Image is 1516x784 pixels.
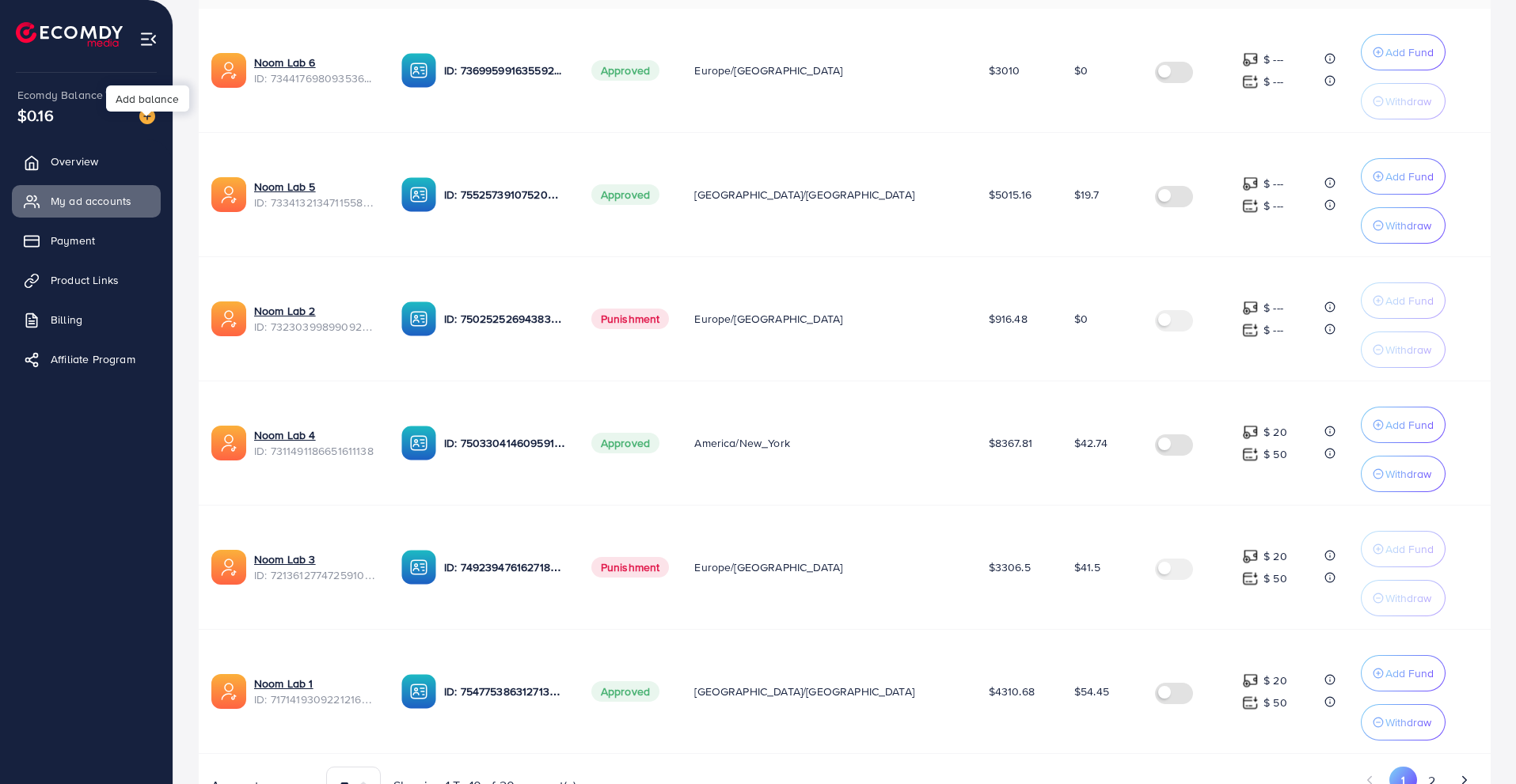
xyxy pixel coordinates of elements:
[591,681,659,702] span: Approved
[1361,207,1446,244] button: Withdraw
[1242,672,1259,689] img: top-up amount
[51,193,131,209] span: My ad accounts
[254,319,376,335] span: ID: 7323039989909209089
[401,53,436,88] img: ic-ba-acc.ded83a64.svg
[211,301,246,336] img: ic-ads-acc.e4c84228.svg
[12,225,161,256] a: Payment
[1074,559,1100,575] span: $41.5
[1242,74,1259,90] img: top-up amount
[401,550,436,585] img: ic-ba-acc.ded83a64.svg
[1074,435,1108,451] span: $42.74
[1385,664,1434,683] p: Add Fund
[1361,456,1446,492] button: Withdraw
[254,70,376,86] span: ID: 7344176980935360513
[694,311,842,327] span: Europe/[GEOGRAPHIC_DATA]
[591,433,659,453] span: Approved
[17,87,103,103] span: Ecomdy Balance
[1242,322,1259,339] img: top-up amount
[1361,580,1446,616] button: Withdraw
[694,559,842,575] span: Europe/[GEOGRAPHIC_DATA]
[1242,446,1259,463] img: top-up amount
[1263,569,1287,588] p: $ 50
[12,185,161,217] a: My ad accounts
[1385,464,1431,483] p: Withdraw
[1263,50,1283,69] p: $ ---
[444,558,566,577] p: ID: 7492394761627189255
[211,674,246,709] img: ic-ads-acc.e4c84228.svg
[106,85,189,112] div: Add balance
[444,682,566,701] p: ID: 7547753863127138320
[1242,300,1259,316] img: top-up amount
[51,153,98,169] span: Overview
[211,177,246,212] img: ic-ads-acc.e4c84228.svg
[17,104,54,127] span: $0.16
[1074,187,1099,203] span: $19.7
[591,184,659,205] span: Approved
[254,676,313,691] a: Noom Lab 1
[1361,158,1446,195] button: Add Fund
[444,185,566,204] p: ID: 7552573910752002064
[16,22,123,47] img: logo
[401,301,436,336] img: ic-ba-acc.ded83a64.svg
[1361,704,1446,740] button: Withdraw
[1074,684,1109,699] span: $54.45
[1263,320,1283,339] p: $ ---
[1242,176,1259,192] img: top-up amount
[1361,282,1446,319] button: Add Fund
[1385,415,1434,434] p: Add Fund
[989,559,1031,575] span: $3306.5
[989,311,1028,327] span: $916.48
[1385,340,1431,359] p: Withdraw
[1361,655,1446,691] button: Add Fund
[1263,445,1287,464] p: $ 50
[51,272,119,288] span: Product Links
[1361,83,1446,119] button: Withdraw
[12,264,161,296] a: Product Links
[591,309,670,329] span: Punishment
[1385,92,1431,111] p: Withdraw
[254,303,316,319] a: Noom Lab 2
[1263,174,1283,193] p: $ ---
[1074,62,1088,78] span: $0
[989,684,1035,699] span: $4310.68
[254,55,376,87] div: <span class='underline'>Noom Lab 6</span></br>7344176980935360513
[694,187,914,203] span: [GEOGRAPHIC_DATA]/[GEOGRAPHIC_DATA]
[1263,72,1283,91] p: $ ---
[211,53,246,88] img: ic-ads-acc.e4c84228.svg
[444,61,566,80] p: ID: 7369959916355928081
[1361,531,1446,567] button: Add Fund
[444,434,566,453] p: ID: 7503304146095915016
[51,312,82,328] span: Billing
[254,691,376,707] span: ID: 7171419309221216257
[989,187,1032,203] span: $5015.16
[1263,298,1283,317] p: $ ---
[254,195,376,210] span: ID: 7334132134711558146
[989,62,1020,78] span: $3010
[1385,43,1434,62] p: Add Fund
[1263,671,1287,690] p: $ 20
[254,303,376,335] div: <span class='underline'>Noom Lab 2</span></br>7323039989909209089
[1074,311,1088,327] span: $0
[12,343,161,375] a: Affiliate Program
[1361,34,1446,70] button: Add Fund
[444,309,566,328] p: ID: 7502525269438398465
[254,427,316,443] a: Noom Lab 4
[254,427,376,460] div: <span class='underline'>Noom Lab 4</span></br>7311491186651611138
[1242,51,1259,68] img: top-up amount
[254,551,316,567] a: Noom Lab 3
[254,179,316,195] a: Noom Lab 5
[254,179,376,211] div: <span class='underline'>Noom Lab 5</span></br>7334132134711558146
[1385,589,1431,608] p: Withdraw
[1242,570,1259,587] img: top-up amount
[1449,713,1504,772] iframe: Chat
[1263,547,1287,566] p: $ 20
[1385,167,1434,186] p: Add Fund
[254,567,376,583] span: ID: 7213612774725910530
[1242,548,1259,565] img: top-up amount
[12,146,161,177] a: Overview
[1242,424,1259,441] img: top-up amount
[1385,713,1431,732] p: Withdraw
[1263,196,1283,215] p: $ ---
[51,351,135,367] span: Affiliate Program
